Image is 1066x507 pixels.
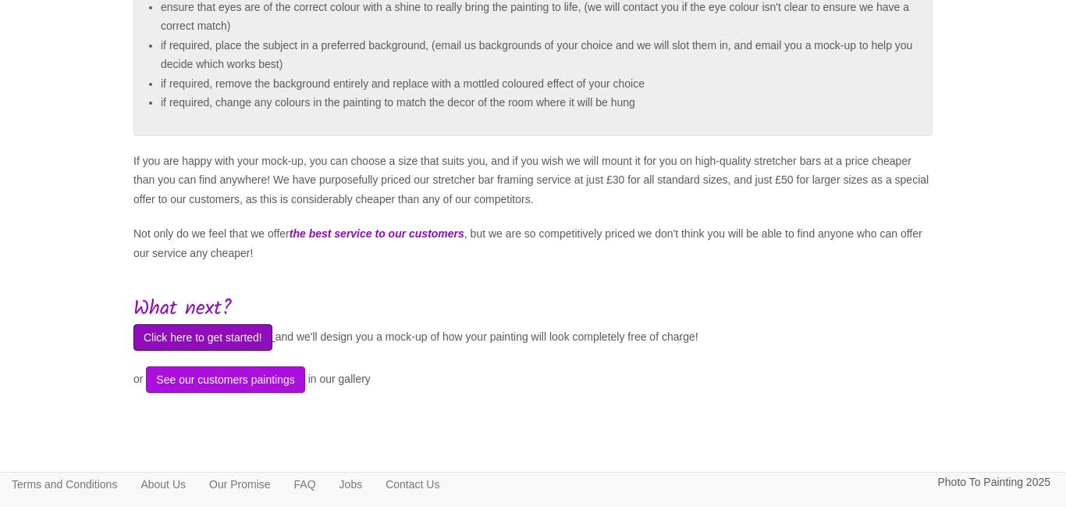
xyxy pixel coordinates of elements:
[161,36,917,74] li: if required, place the subject in a preferred background, (email us backgrounds of your choice an...
[146,366,304,393] button: See our customers paintings
[133,298,933,320] h2: What next?
[328,473,375,496] a: Jobs
[129,473,197,496] a: About Us
[133,373,143,385] span: or
[133,324,272,351] button: Click here to get started!
[275,330,698,343] span: and we'll design you a mock-up of how your painting will look completely free of charge!
[374,473,451,496] a: Contact Us
[133,152,933,209] p: If you are happy with your mock-up, you can choose a size that suits you, and if you wish we will...
[282,473,328,496] a: FAQ
[486,440,580,462] iframe: fb:like Facebook Social Plugin
[143,373,307,385] a: See our customers paintings
[197,473,282,496] a: Our Promise
[308,373,371,385] span: in our gallery
[161,74,917,94] li: if required, remove the background entirely and replace with a mottled coloured effect of your ch...
[133,330,275,343] a: Click here to get started!
[937,473,1050,492] p: Photo To Painting 2025
[133,224,933,262] p: Not only do we feel that we offer , but we are so competitively priced we don't think you will be...
[161,93,917,112] li: if required, change any colours in the painting to match the decor of the room where it will be hung
[290,227,464,240] em: the best service to our customers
